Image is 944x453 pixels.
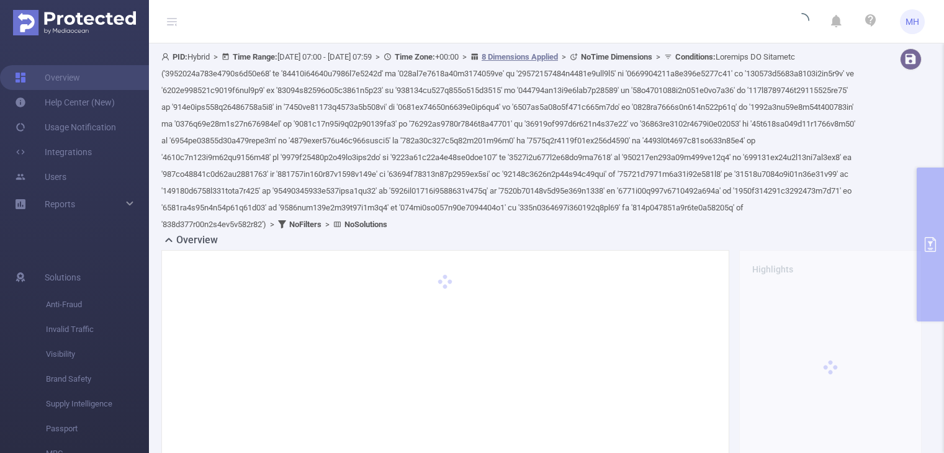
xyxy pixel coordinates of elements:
[289,220,321,229] b: No Filters
[46,392,149,416] span: Supply Intelligence
[161,53,173,61] i: icon: user
[482,52,558,61] u: 8 Dimensions Applied
[176,233,218,248] h2: Overview
[233,52,277,61] b: Time Range:
[675,52,716,61] b: Conditions :
[45,265,81,290] span: Solutions
[558,52,570,61] span: >
[46,367,149,392] span: Brand Safety
[46,317,149,342] span: Invalid Traffic
[15,140,92,164] a: Integrations
[46,416,149,441] span: Passport
[372,52,384,61] span: >
[15,90,115,115] a: Help Center (New)
[15,65,80,90] a: Overview
[45,199,75,209] span: Reports
[161,52,855,229] span: Loremips DO Sitametc ('3952024a783e4790s6d50e68' te '84410i64640u7986l7e5242d' ma '028al7e7618a40...
[45,192,75,217] a: Reports
[173,52,187,61] b: PID:
[321,220,333,229] span: >
[906,9,919,34] span: MH
[652,52,664,61] span: >
[581,52,652,61] b: No Time Dimensions
[46,292,149,317] span: Anti-Fraud
[395,52,435,61] b: Time Zone:
[46,342,149,367] span: Visibility
[210,52,222,61] span: >
[266,220,278,229] span: >
[13,10,136,35] img: Protected Media
[15,115,116,140] a: Usage Notification
[459,52,470,61] span: >
[15,164,66,189] a: Users
[344,220,387,229] b: No Solutions
[161,52,855,229] span: Hybrid [DATE] 07:00 - [DATE] 07:59 +00:00
[794,13,809,30] i: icon: loading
